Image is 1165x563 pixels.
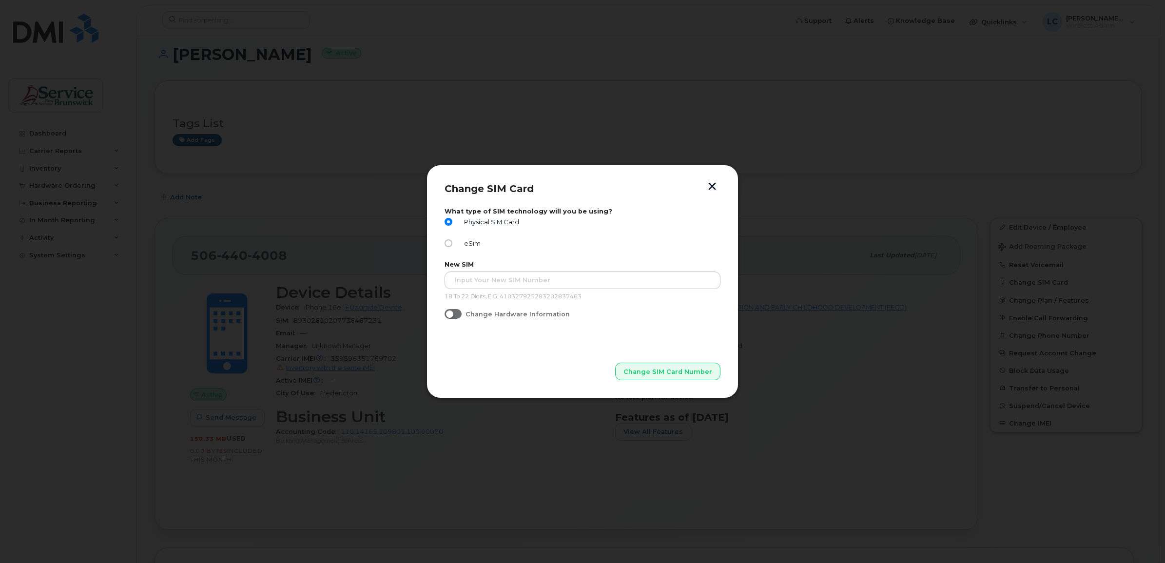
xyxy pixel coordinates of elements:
[445,208,720,215] label: What type of SIM technology will you be using?
[445,272,720,289] input: Input Your New SIM Number
[623,367,712,376] span: Change SIM Card Number
[445,183,534,194] span: Change SIM Card
[445,261,720,268] label: New SIM
[460,218,519,226] span: Physical SIM Card
[445,218,452,226] input: Physical SIM Card
[445,239,452,247] input: eSim
[615,363,720,380] button: Change SIM Card Number
[466,311,570,318] span: Change Hardware Information
[445,309,452,317] input: Change Hardware Information
[445,293,720,301] p: 18 To 22 Digits, E.G. 410327925283202837463
[460,240,481,247] span: eSim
